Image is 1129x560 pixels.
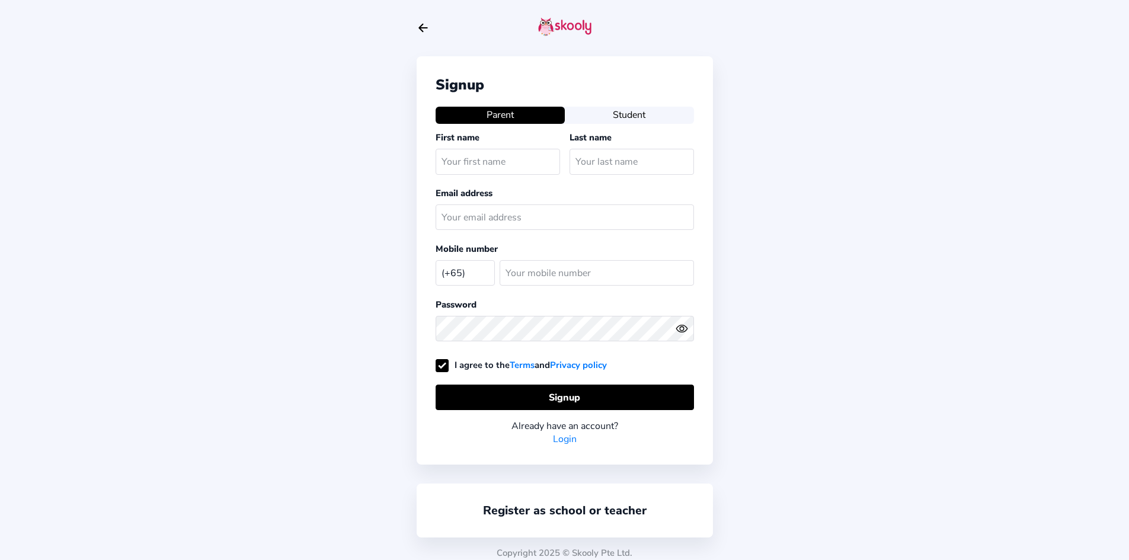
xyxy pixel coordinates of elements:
[436,359,607,371] label: I agree to the and
[676,322,693,335] button: eye outlineeye off outline
[510,359,535,371] a: Terms
[436,420,694,433] div: Already have an account?
[436,75,694,94] div: Signup
[570,149,694,174] input: Your last name
[483,503,647,519] a: Register as school or teacher
[417,21,430,34] button: arrow back outline
[565,107,694,123] button: Student
[538,17,591,36] img: skooly-logo.png
[500,260,694,286] input: Your mobile number
[676,322,688,335] ion-icon: eye outline
[436,385,694,410] button: Signup
[570,132,612,143] label: Last name
[436,107,565,123] button: Parent
[550,359,607,371] a: Privacy policy
[436,149,560,174] input: Your first name
[436,132,479,143] label: First name
[436,187,492,199] label: Email address
[436,299,476,311] label: Password
[553,433,577,446] a: Login
[436,243,498,255] label: Mobile number
[436,204,694,230] input: Your email address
